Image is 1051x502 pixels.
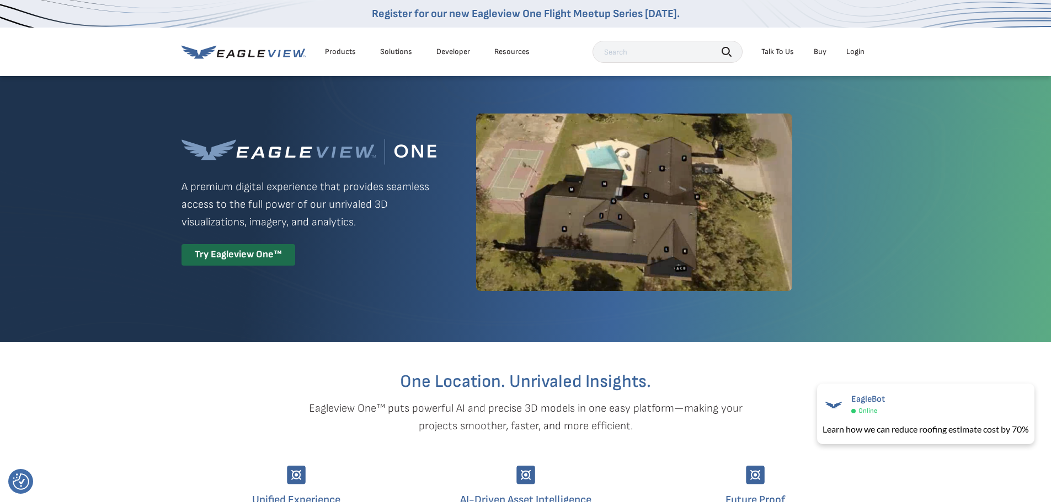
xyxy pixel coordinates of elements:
[287,466,306,484] img: Group-9744.svg
[823,394,845,416] img: EagleBot
[182,178,436,231] p: A premium digital experience that provides seamless access to the full power of our unrivaled 3D ...
[746,466,765,484] img: Group-9744.svg
[858,407,877,415] span: Online
[436,47,470,57] a: Developer
[380,47,412,57] div: Solutions
[290,400,762,435] p: Eagleview One™ puts powerful AI and precise 3D models in one easy platform—making your projects s...
[13,473,29,490] button: Consent Preferences
[182,244,295,266] div: Try Eagleview One™
[13,473,29,490] img: Revisit consent button
[182,139,436,165] img: Eagleview One™
[190,373,862,391] h2: One Location. Unrivaled Insights.
[823,423,1029,436] div: Learn how we can reduce roofing estimate cost by 70%
[372,7,680,20] a: Register for our new Eagleview One Flight Meetup Series [DATE].
[516,466,535,484] img: Group-9744.svg
[814,47,826,57] a: Buy
[325,47,356,57] div: Products
[494,47,530,57] div: Resources
[851,394,885,404] span: EagleBot
[593,41,743,63] input: Search
[846,47,865,57] div: Login
[761,47,794,57] div: Talk To Us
